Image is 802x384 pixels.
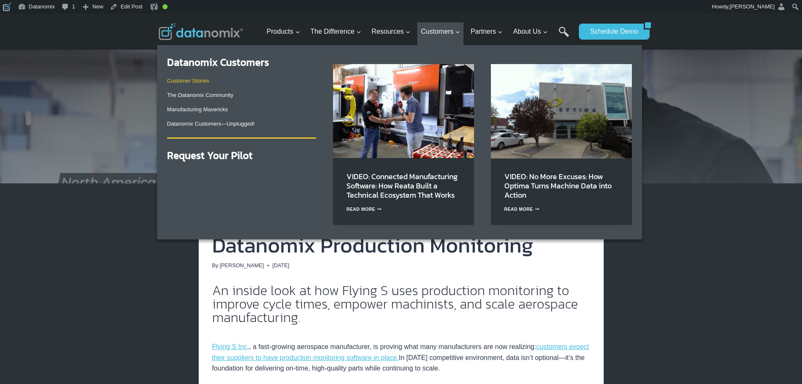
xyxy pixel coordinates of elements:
a: The Datanomix Community [167,92,234,98]
a: Manufacturing Mavericks [167,106,228,113]
div: Good [163,4,168,9]
a: Customer Stories [167,78,209,84]
a: Read More [504,207,540,212]
time: [DATE] [272,261,289,270]
h2: An inside look at how Flying S uses production monitoring to improve cycle times, empower machini... [212,284,590,324]
a: Search [559,27,569,46]
a: Read More [346,207,382,212]
a: Request Your Pilot [167,148,253,163]
span: The Difference [310,26,361,37]
img: Datanomix [159,23,243,40]
a: Schedule Demo [579,24,644,40]
strong: Datanomix Customers [167,55,269,70]
nav: Primary Navigation [263,18,575,46]
a: VIDEO: No More Excuses: How Optima Turns Machine Data into Action [504,171,612,201]
span: Partners [471,26,503,37]
a: Datanomix Customers—Unplugged! [167,121,255,127]
a: [PERSON_NAME] [220,262,264,269]
span: Resources [372,26,410,37]
h1: VIDEO: How Flying S is Turning Data into a Competitive Advantage with Datanomix Production Monito... [212,193,590,256]
img: Reata’s Connected Manufacturing Software Ecosystem [333,64,474,158]
span: By [212,261,218,270]
span: About Us [513,26,548,37]
a: VIDEO: Connected Manufacturing Software: How Reata Built a Technical Ecosystem That Works [346,171,458,201]
span: Customers [421,26,460,37]
span: [PERSON_NAME] [730,3,775,10]
span: Products [266,26,300,37]
img: Discover how Optima Manufacturing uses Datanomix to turn raw machine data into real-time insights... [491,64,632,158]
